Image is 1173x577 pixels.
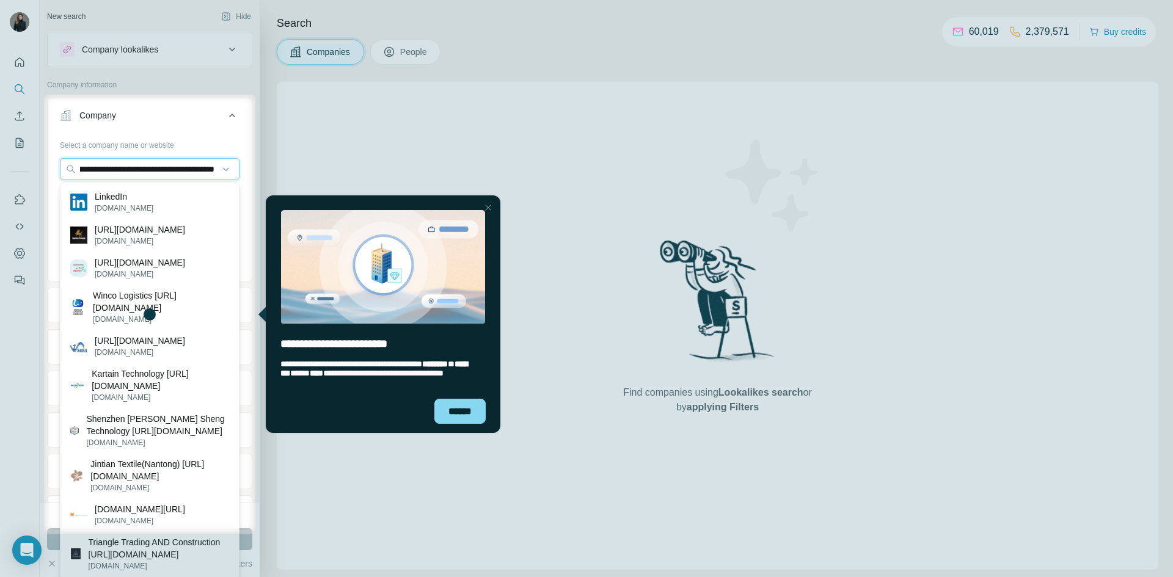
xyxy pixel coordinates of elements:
[70,259,87,277] img: https://www.linkedin.com/redir/phishing-page?url=apoteker%2eorg
[95,269,185,280] p: [DOMAIN_NAME]
[70,469,83,482] img: Jintian Textile(Nantong) https://www.linkedin.com/redir/general-malware-page?url=co%2eltd
[70,227,87,244] img: https://www.linkedin.com/redir/suspicious-page?url=quicktrade%2eworld
[48,374,252,403] button: Annual revenue ($)
[95,503,185,515] p: [DOMAIN_NAME][URL]
[48,498,252,528] button: Keywords
[95,515,185,526] p: [DOMAIN_NAME]
[92,392,229,403] p: [DOMAIN_NAME]
[48,457,252,486] button: Technologies
[79,109,116,122] div: Company
[86,437,229,448] p: [DOMAIN_NAME]
[93,289,229,314] p: Winco Logistics [URL][DOMAIN_NAME]
[70,338,87,355] img: https://www.linkedin.com/company/sevenseaslogitsticco/
[70,506,87,523] img: linkedin.com/spidernetworking/
[48,415,252,445] button: Employees (size)
[48,101,252,135] button: Company
[90,458,229,482] p: Jintian Textile(Nantong) [URL][DOMAIN_NAME]
[48,291,252,320] button: Industry
[95,256,185,269] p: [URL][DOMAIN_NAME]
[93,314,229,325] p: [DOMAIN_NAME]
[70,378,84,392] img: Kartain Technology https://www.linkedin.com/redir/general-malware-page?url=Co%2eltd
[48,332,252,361] button: HQ location
[70,299,86,314] img: Winco Logistics https://www.linkedin.com/redir/general-malware-page?url=Co%2eLtd
[86,413,229,437] p: Shenzhen [PERSON_NAME] Sheng Technology [URL][DOMAIN_NAME]
[92,368,229,392] p: Kartain Technology [URL][DOMAIN_NAME]
[95,335,185,347] p: [URL][DOMAIN_NAME]
[95,347,185,358] p: [DOMAIN_NAME]
[255,193,503,435] iframe: Tooltip
[60,135,239,151] div: Select a company name or website
[90,482,229,493] p: [DOMAIN_NAME]
[95,236,185,247] p: [DOMAIN_NAME]
[70,426,79,435] img: Shenzhen Hua He Sheng Technology https://www.linkedin.com/redir/general-malware-page?url=co%2eltd
[95,223,185,236] p: [URL][DOMAIN_NAME]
